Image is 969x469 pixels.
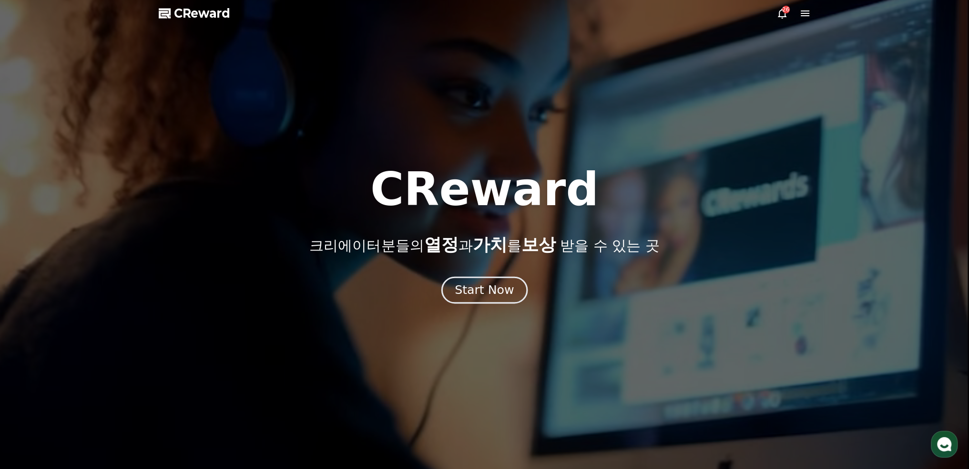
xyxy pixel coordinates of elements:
[776,8,788,19] a: 26
[424,235,458,254] span: 열정
[441,276,528,303] button: Start Now
[159,6,230,21] a: CReward
[30,317,36,324] span: 홈
[443,287,526,296] a: Start Now
[309,235,659,254] p: 크리에이터분들의 과 를 받을 수 있는 곳
[472,235,507,254] span: 가치
[174,6,230,21] span: CReward
[455,282,514,298] div: Start Now
[3,302,63,326] a: 홈
[782,6,790,13] div: 26
[63,302,123,326] a: 대화
[147,317,159,324] span: 설정
[87,317,99,325] span: 대화
[123,302,183,326] a: 설정
[521,235,555,254] span: 보상
[370,167,599,212] h1: CReward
